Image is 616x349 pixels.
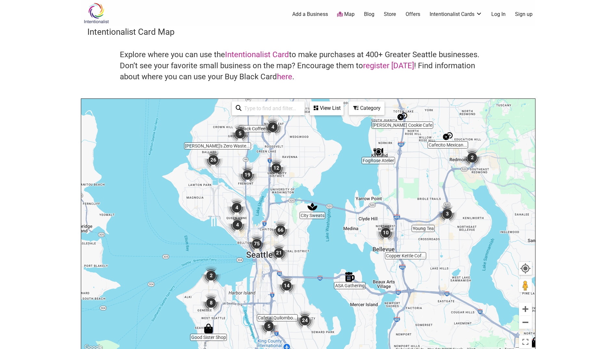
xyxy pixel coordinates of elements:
[247,234,267,253] div: 75
[430,11,482,18] a: Intentionalist Cards
[437,204,457,224] div: 3
[373,147,383,157] div: FogRose Atelier
[272,304,282,314] div: Cafetal Quilombo Cafe
[228,215,247,235] div: 4
[204,324,213,333] div: Good Sister Shop
[227,198,246,217] div: 4
[515,11,533,18] a: Sign up
[242,102,301,115] input: Type to find and filter...
[120,49,497,82] h4: Explore where you can use the to make purchases at 400+ Greater Seattle businesses. Don’t see you...
[267,158,286,178] div: 12
[271,220,290,240] div: 66
[519,279,532,292] button: Drag Pegman onto the map to open Street View
[418,215,428,225] div: Young Tea
[364,11,374,18] a: Blog
[406,11,420,18] a: Offers
[295,311,315,330] div: 24
[201,293,221,313] div: 8
[269,243,289,263] div: 21
[462,148,482,167] div: 2
[397,111,407,121] div: Pinckney Cookie Cafe
[519,262,532,275] button: Your Location
[345,272,355,282] div: ASA Gathering
[401,242,410,252] div: Copper Kettle Coffee Bar
[519,316,532,329] button: Zoom out
[238,165,257,185] div: 19
[376,223,396,242] div: 10
[204,150,223,170] div: 26
[263,117,283,137] div: 4
[225,50,289,59] a: Intentionalist Card
[349,102,384,114] div: Category
[277,276,296,295] div: 14
[518,335,533,349] button: Toggle fullscreen view
[363,61,414,70] a: register [DATE]
[87,26,529,38] h3: Intentionalist Card Map
[337,11,355,18] a: Map
[443,131,453,141] div: Cafecito Mexican Bakery
[230,124,250,143] div: 5
[310,102,343,114] div: View List
[201,266,221,285] div: 2
[255,115,264,125] div: Black Coffee Northwest
[292,11,328,18] a: Add a Business
[81,3,112,24] img: Intentionalist
[308,202,317,212] div: City Sweats
[277,72,292,81] a: here
[491,11,506,18] a: Log In
[213,132,222,142] div: Mimi's Zero Waste Market
[349,101,384,115] div: Filter by category
[259,317,279,336] div: 5
[232,101,305,115] div: Type to search and filter
[384,11,396,18] a: Store
[310,101,344,115] div: See a list of the visible businesses
[519,303,532,316] button: Zoom in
